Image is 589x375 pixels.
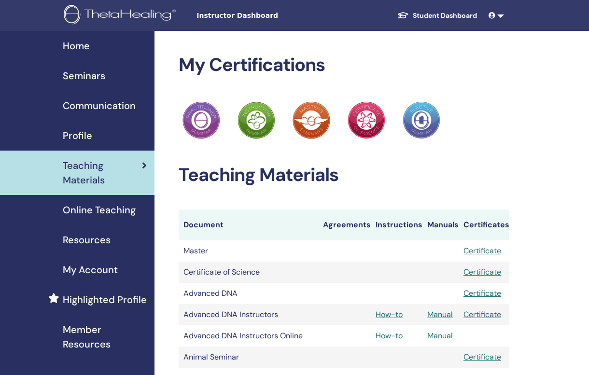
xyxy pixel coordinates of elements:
[376,309,403,319] a: How-to
[179,304,318,325] td: Advanced DNA Instructors
[179,209,318,240] th: Document
[463,267,501,277] a: Certificate
[179,347,318,368] td: Animal Seminar
[463,288,501,298] a: Certificate
[427,331,453,341] a: Manual
[63,322,147,351] span: Member Resources
[371,209,422,240] th: Instructions
[64,5,179,27] img: logo.png
[63,128,92,143] span: Profile
[63,233,111,247] span: Resources
[463,309,501,319] a: Certificate
[196,11,341,21] span: Instructor Dashboard
[63,203,136,217] span: Online Teaching
[390,7,485,25] a: Student Dashboard
[179,325,318,347] td: Advanced DNA Instructors Online
[427,309,453,319] a: Manual
[179,283,318,304] td: Advanced DNA
[179,54,509,76] h2: My Certifications
[179,164,509,186] h2: Teaching Materials
[463,352,501,362] a: Certificate
[318,209,371,240] th: Agreements
[179,262,318,283] td: Certificate of Science
[63,158,142,187] span: Teaching Materials
[182,101,220,139] img: Practitioner
[238,101,275,139] img: Practitioner
[403,101,440,139] img: Practitioner
[63,292,147,307] span: Highlighted Profile
[459,209,509,240] th: Certificates
[293,101,330,139] img: Practitioner
[63,39,90,53] span: Home
[63,98,136,113] span: Communication
[463,246,501,256] a: Certificate
[397,11,409,19] img: graduation-cap-white.svg
[63,263,118,277] span: My Account
[376,331,403,341] a: How-to
[179,240,318,262] td: Master
[63,69,105,83] span: Seminars
[422,209,459,240] th: Manuals
[348,101,385,139] img: Practitioner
